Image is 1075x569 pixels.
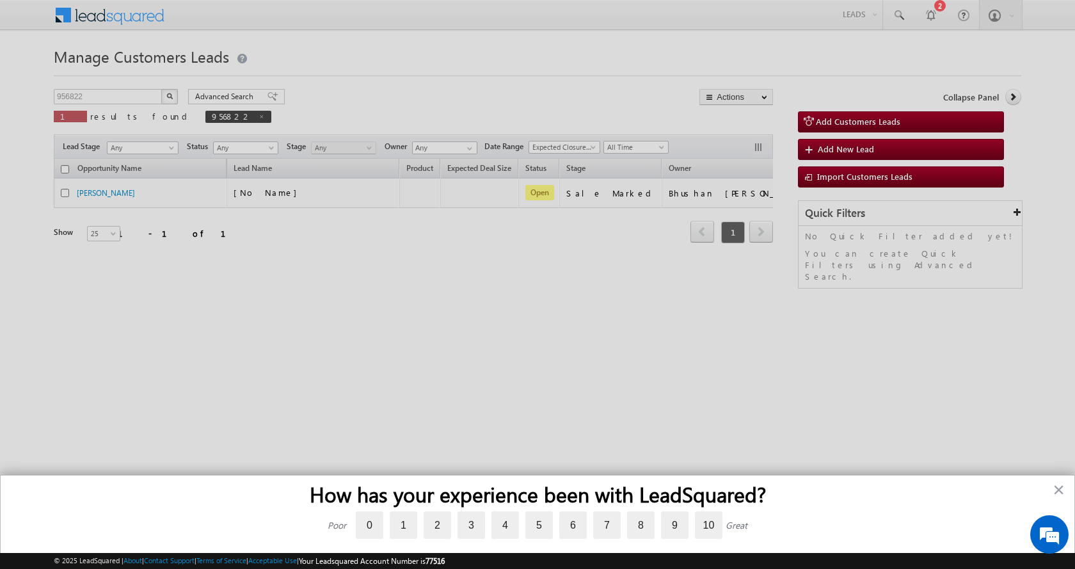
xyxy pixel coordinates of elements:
[54,555,445,567] span: © 2025 LeadSquared | | | | |
[661,511,689,539] label: 9
[144,556,195,565] a: Contact Support
[695,511,722,539] label: 10
[248,556,297,565] a: Acceptable Use
[726,519,747,531] div: Great
[491,511,519,539] label: 4
[426,556,445,566] span: 77516
[1053,479,1065,500] button: Close
[123,556,142,565] a: About
[390,511,417,539] label: 1
[356,511,383,539] label: 0
[196,556,246,565] a: Terms of Service
[299,556,445,566] span: Your Leadsquared Account Number is
[525,511,553,539] label: 5
[26,482,1049,506] h2: How has your experience been with LeadSquared?
[328,519,346,531] div: Poor
[627,511,655,539] label: 8
[593,511,621,539] label: 7
[458,511,485,539] label: 3
[424,511,451,539] label: 2
[559,511,587,539] label: 6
